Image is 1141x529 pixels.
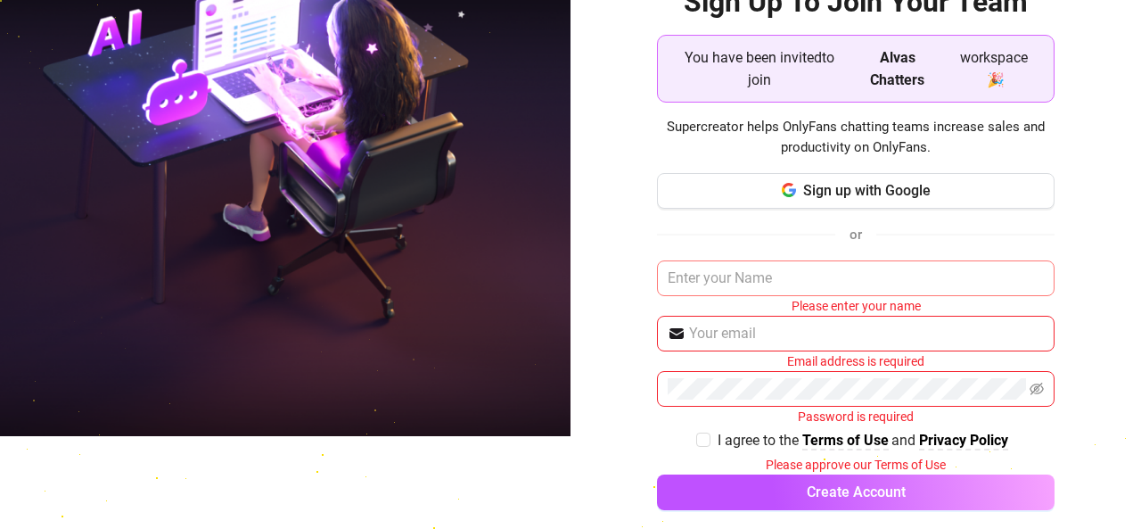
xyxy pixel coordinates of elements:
[870,49,924,88] strong: Alvas Chatters
[689,323,1045,344] input: Your email
[802,432,889,450] a: Terms of Use
[803,182,931,199] span: Sign up with Google
[802,432,889,449] strong: Terms of Use
[657,260,1055,296] input: Enter your Name
[657,117,1055,159] span: Supercreator helps OnlyFans chatting teams increase sales and productivity on OnlyFans.
[657,173,1055,209] button: Sign up with Google
[807,484,906,500] span: Create Account
[919,432,1008,450] a: Privacy Policy
[919,432,1008,449] strong: Privacy Policy
[1030,382,1044,396] span: eye-invisible
[657,455,1055,475] div: Please approve our Terms of Use
[672,46,848,91] span: You have been invited to join
[850,227,862,243] span: or
[657,351,1055,371] div: Email address is required
[718,432,802,449] span: I agree to the
[657,407,1055,426] div: Password is required
[657,475,1055,510] button: Create Account
[948,46,1039,91] span: workspace 🎉
[657,296,1055,316] div: Please enter your name
[891,432,919,449] span: and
